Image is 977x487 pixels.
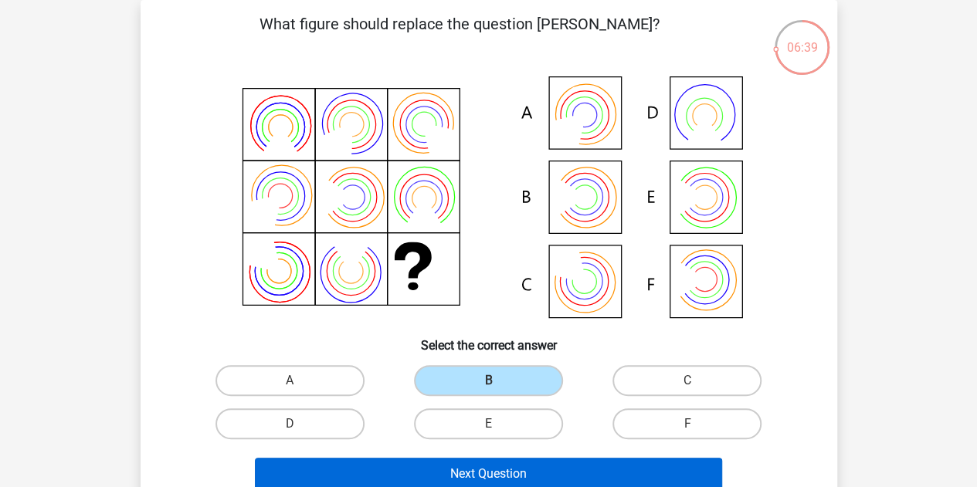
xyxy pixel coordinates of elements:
[165,12,755,59] p: What figure should replace the question [PERSON_NAME]?
[414,365,563,396] label: B
[165,326,812,353] h6: Select the correct answer
[414,408,563,439] label: E
[612,365,762,396] label: C
[215,408,365,439] label: D
[612,408,762,439] label: F
[773,19,831,57] div: 06:39
[215,365,365,396] label: A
